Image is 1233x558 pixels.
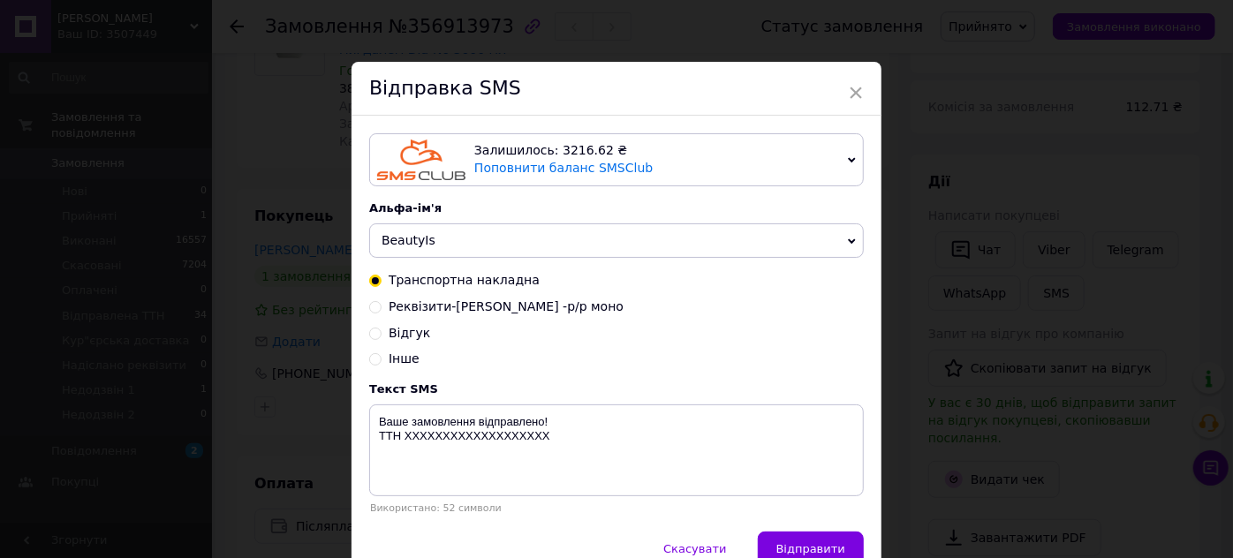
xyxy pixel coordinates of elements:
span: Скасувати [663,542,726,555]
span: Відгук [389,326,430,340]
a: Поповнити баланс SMSClub [474,161,653,175]
div: Використано: 52 символи [369,502,864,514]
div: Залишилось: 3216.62 ₴ [474,142,841,160]
div: Текст SMS [369,382,864,396]
textarea: Ваше замовлення відправлено! ТТН ХХХХХХХХХХХХХХХХХХХ [369,404,864,496]
span: × [848,78,864,108]
span: BeautyIs [382,233,435,247]
span: Інше [389,351,420,366]
div: Відправка SMS [352,62,881,116]
span: Транспортна накладна [389,273,540,287]
span: Відправити [776,542,845,555]
span: Альфа-ім'я [369,201,442,215]
span: Реквізити-[PERSON_NAME] -р/р моно [389,299,624,313]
